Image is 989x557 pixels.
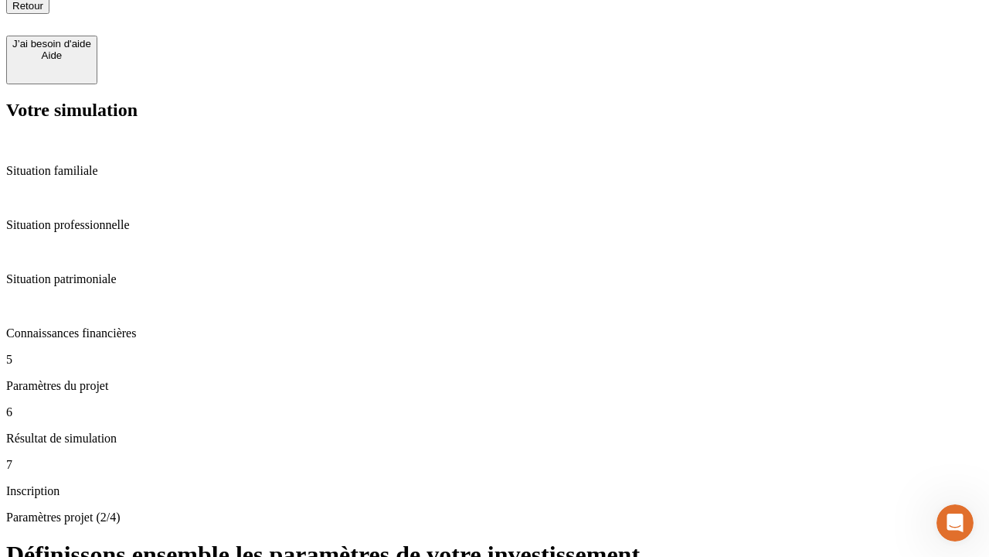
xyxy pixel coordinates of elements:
[936,504,974,542] iframe: Intercom live chat
[6,458,983,472] p: 7
[6,326,983,340] p: Connaissances financières
[6,272,983,286] p: Situation patrimoniale
[6,405,983,419] p: 6
[6,36,97,84] button: J’ai besoin d'aideAide
[6,379,983,393] p: Paramètres du projet
[12,38,91,50] div: J’ai besoin d'aide
[6,218,983,232] p: Situation professionnelle
[6,164,983,178] p: Situation familiale
[6,100,983,121] h2: Votre simulation
[6,432,983,446] p: Résultat de simulation
[12,50,91,61] div: Aide
[6,353,983,367] p: 5
[6,484,983,498] p: Inscription
[6,511,983,525] p: Paramètres projet (2/4)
